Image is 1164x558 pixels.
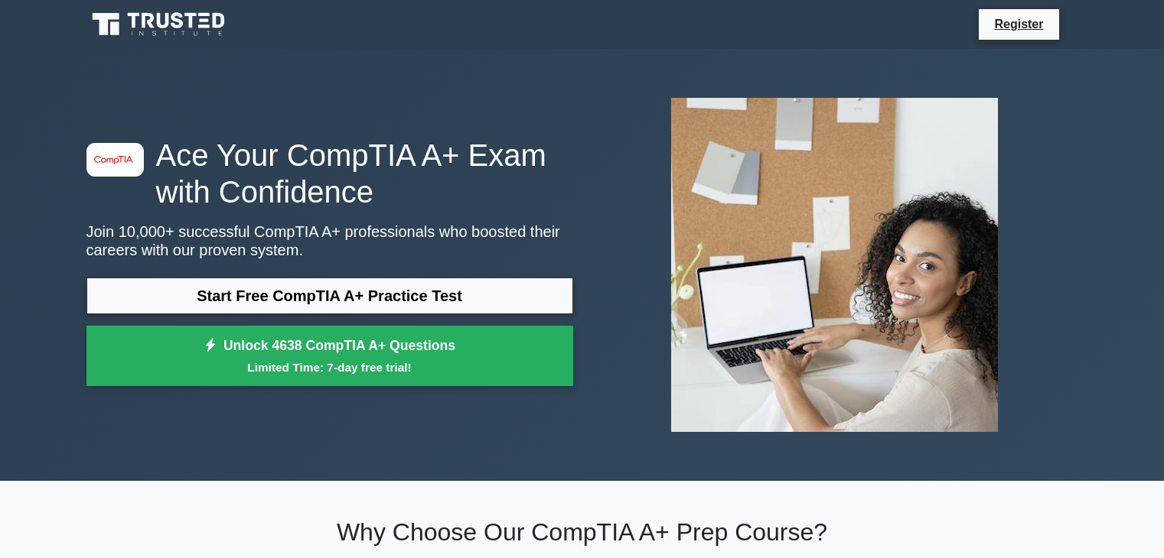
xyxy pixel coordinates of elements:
h2: Why Choose Our CompTIA A+ Prep Course? [86,517,1078,547]
p: Join 10,000+ successful CompTIA A+ professionals who boosted their careers with our proven system. [86,222,573,259]
a: Start Free CompTIA A+ Practice Test [86,277,573,314]
a: Register [985,15,1052,34]
small: Limited Time: 7-day free trial! [106,358,554,376]
h1: Ace Your CompTIA A+ Exam with Confidence [86,137,573,210]
a: Unlock 4638 CompTIA A+ QuestionsLimited Time: 7-day free trial! [86,326,573,387]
